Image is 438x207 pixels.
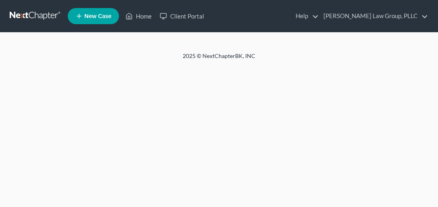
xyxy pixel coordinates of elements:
[25,52,413,66] div: 2025 © NextChapterBK, INC
[292,9,319,23] a: Help
[68,8,119,24] new-legal-case-button: New Case
[121,9,156,23] a: Home
[319,9,428,23] a: [PERSON_NAME] Law Group, PLLC
[156,9,208,23] a: Client Portal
